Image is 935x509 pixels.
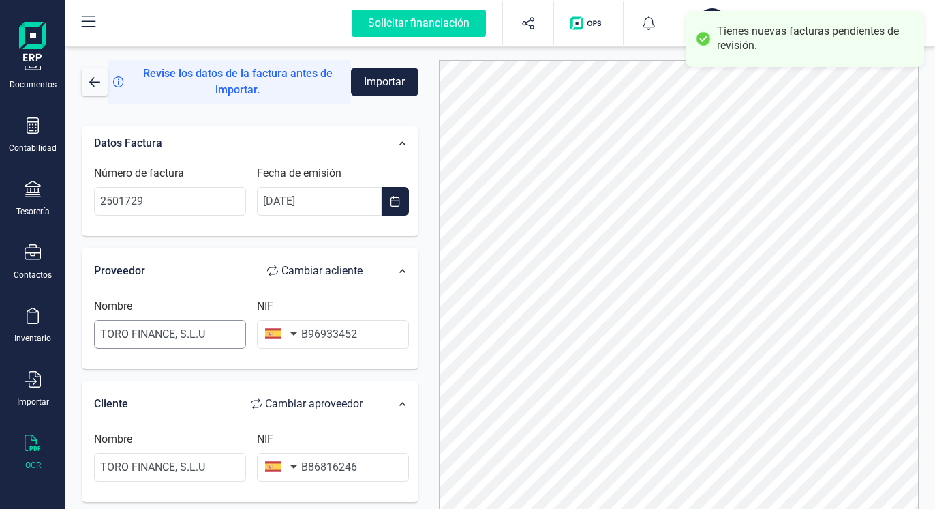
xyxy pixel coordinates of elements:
div: Contactos [14,270,52,280]
div: Importar [17,396,49,407]
div: Contabilidad [9,143,57,154]
label: Número de factura [94,165,184,181]
button: ININTEGRA-T GLOBAL OUTSOURCING SL[PERSON_NAME] [692,1,866,45]
div: Tesorería [16,206,50,217]
label: Nombre [94,431,132,448]
span: Cambiar a cliente [281,263,363,279]
button: Importar [351,68,419,96]
label: NIF [257,298,273,315]
div: Documentos [10,79,57,90]
img: Logo Finanedi [19,22,46,66]
button: Logo de OPS [562,1,615,45]
button: Cambiar acliente [254,257,376,285]
img: Logo de OPS [570,16,607,30]
div: Datos Factura [87,128,383,158]
div: IN [697,8,727,38]
label: Fecha de emisión [257,165,341,181]
div: Cliente [94,390,376,418]
label: NIF [257,431,273,448]
div: Solicitar financiación [352,10,486,37]
button: Solicitar financiación [335,1,502,45]
span: Revise los datos de la factura antes de importar. [129,66,345,98]
div: Proveedor [94,257,376,285]
button: Cambiar aproveedor [237,390,376,418]
div: Tienes nuevas facturas pendientes de revisión. [717,25,914,53]
span: Cambiar a proveedor [265,396,363,412]
div: Inventario [14,333,51,344]
label: Nombre [94,298,132,315]
div: OCR [25,460,41,471]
